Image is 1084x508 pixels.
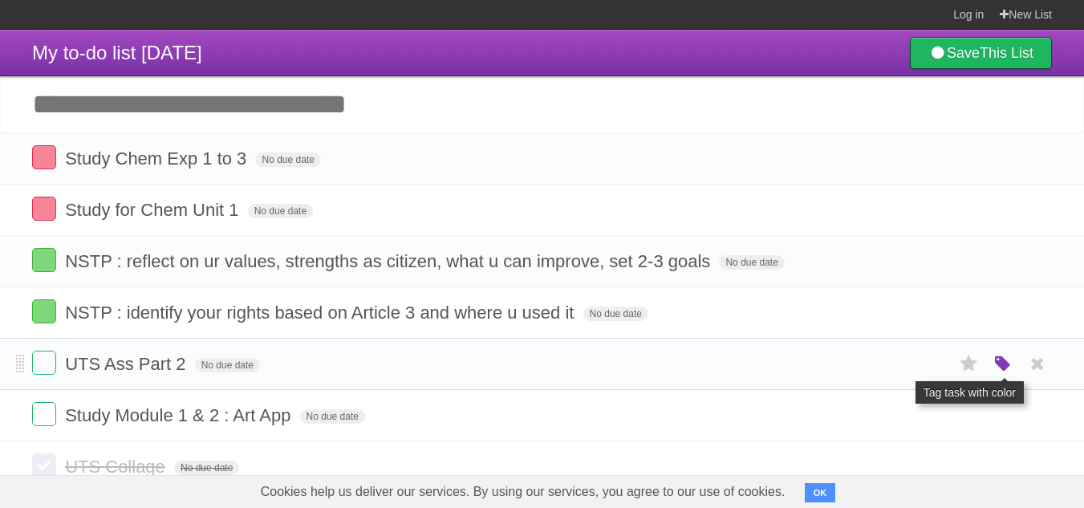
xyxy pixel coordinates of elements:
label: Done [32,402,56,426]
label: Star task [954,351,985,377]
span: Cookies help us deliver our services. By using our services, you agree to our use of cookies. [245,476,802,508]
span: Study Chem Exp 1 to 3 [65,148,250,169]
span: No due date [300,409,365,424]
span: No due date [195,358,260,372]
span: NSTP : reflect on ur values, strengths as citizen, what u can improve, set 2-3 goals [65,251,714,271]
span: No due date [583,307,648,321]
label: Done [32,299,56,323]
b: This List [980,45,1033,61]
label: Done [32,453,56,478]
label: Done [32,351,56,375]
span: No due date [248,204,313,218]
button: OK [805,483,836,502]
span: UTS Ass Part 2 [65,354,189,374]
span: Study for Chem Unit 1 [65,200,242,220]
label: Done [32,145,56,169]
span: My to-do list [DATE] [32,42,202,63]
span: No due date [719,255,784,270]
span: No due date [255,152,320,167]
label: Done [32,197,56,221]
a: SaveThis List [910,37,1052,69]
span: NSTP : identify your rights based on Article 3 and where u used it [65,303,578,323]
span: Study Module 1 & 2 : Art App [65,405,294,425]
span: UTS Collage [65,457,169,477]
span: No due date [174,461,239,475]
label: Done [32,248,56,272]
